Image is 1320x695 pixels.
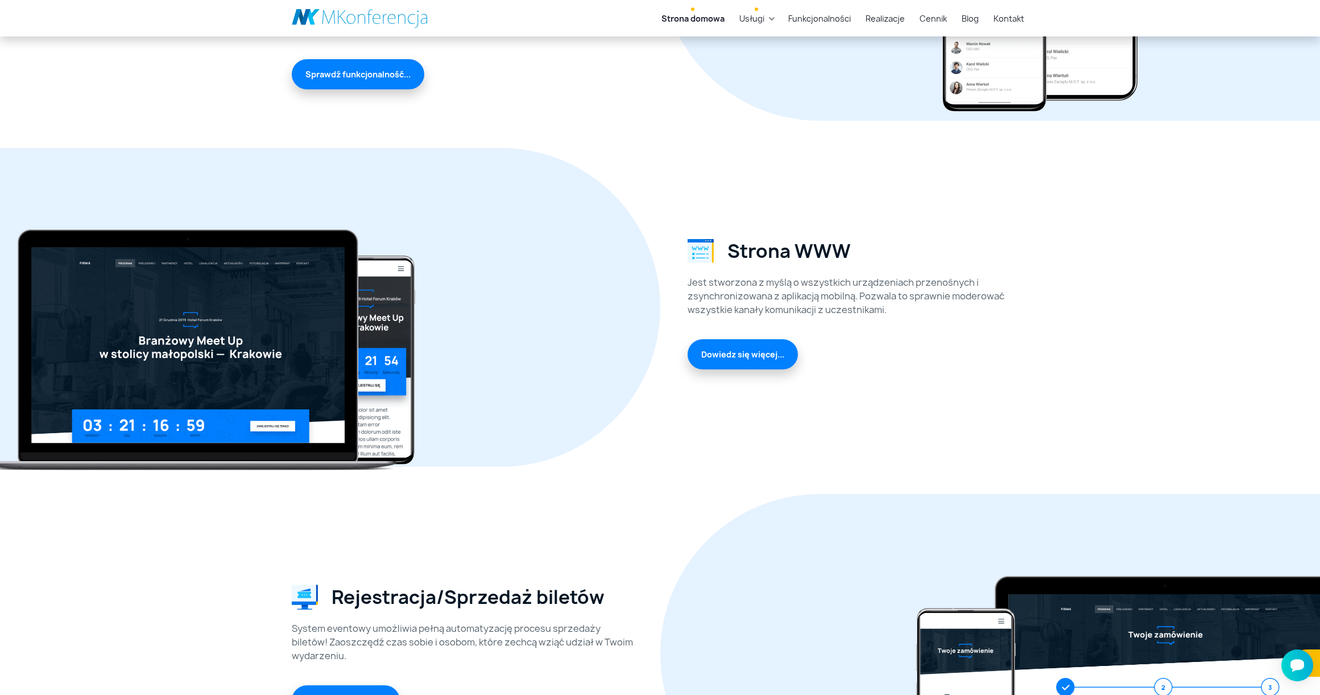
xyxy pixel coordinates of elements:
a: Cennik [915,8,951,29]
h2: Rejestracja/Sprzedaż biletów [332,586,605,608]
img: Strona WWW [688,236,714,266]
a: Funkcjonalności [784,8,855,29]
a: Sprawdź funkcjonalność... [292,59,424,89]
a: Dowiedz się więcej... [688,339,798,369]
div: Jest stworzona z myślą o wszystkich urządzeniach przenośnych i zsynchronizowana z aplikacją mobil... [688,275,1029,316]
a: Realizacje [861,8,909,29]
a: Usługi [735,8,769,29]
a: Kontakt [989,8,1029,29]
a: Blog [957,8,983,29]
a: Strona domowa [657,8,729,29]
h2: Strona WWW [727,240,851,262]
div: System eventowy umożliwia pełną automatyzację procesu sprzedaży biletów! Zaoszczędź czas sobie i ... [292,622,633,663]
iframe: Smartsupp widget button [1281,649,1313,681]
img: Rejestracja/Sprzedaż biletów [292,582,318,612]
